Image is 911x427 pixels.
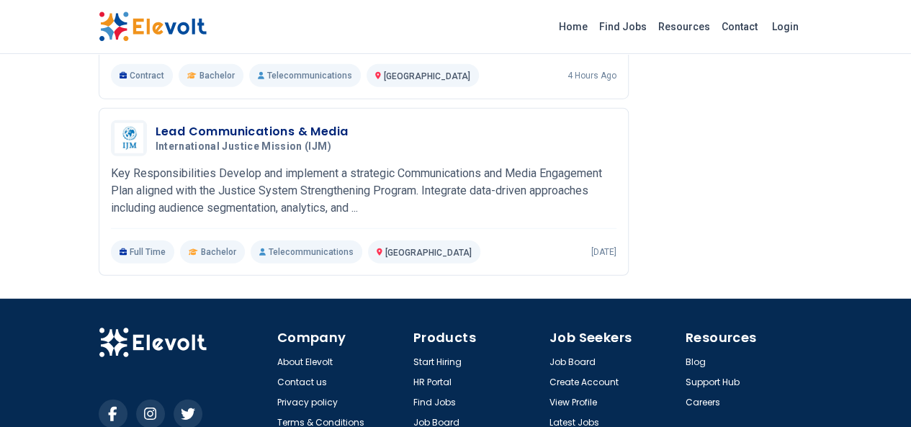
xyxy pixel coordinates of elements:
a: Contact [716,15,763,38]
a: Privacy policy [277,397,338,408]
span: [GEOGRAPHIC_DATA] [385,248,472,258]
a: International Justice Mission (IJM)Lead Communications & MediaInternational Justice Mission (IJM)... [111,120,616,264]
a: Find Jobs [413,397,456,408]
h4: Job Seekers [549,328,677,348]
img: Elevolt [99,12,207,42]
p: Key Responsibilities Develop and implement a strategic Communications and Media Engagement Plan a... [111,165,616,217]
a: Job Board [549,356,596,368]
a: Create Account [549,377,619,388]
a: View Profile [549,397,597,408]
a: Contact us [277,377,327,388]
a: Start Hiring [413,356,462,368]
a: Support Hub [686,377,740,388]
a: Find Jobs [593,15,652,38]
a: About Elevolt [277,356,333,368]
p: 4 hours ago [567,70,616,81]
span: International Justice Mission (IJM) [156,140,331,153]
h4: Company [277,328,405,348]
span: Bachelor [199,70,235,81]
span: Bachelor [201,246,236,258]
p: Telecommunications [251,241,362,264]
h4: Resources [686,328,813,348]
a: Home [553,15,593,38]
h3: Lead Communications & Media [156,123,349,140]
a: Login [763,12,807,41]
span: [GEOGRAPHIC_DATA] [384,71,470,81]
iframe: Chat Widget [839,358,911,427]
a: Careers [686,397,720,408]
a: Blog [686,356,706,368]
a: Resources [652,15,716,38]
h4: Products [413,328,541,348]
a: HR Portal [413,377,452,388]
p: Contract [111,64,174,87]
p: [DATE] [591,246,616,258]
p: Telecommunications [249,64,361,87]
img: Elevolt [99,328,207,358]
img: International Justice Mission (IJM) [115,123,143,153]
p: Full Time [111,241,175,264]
